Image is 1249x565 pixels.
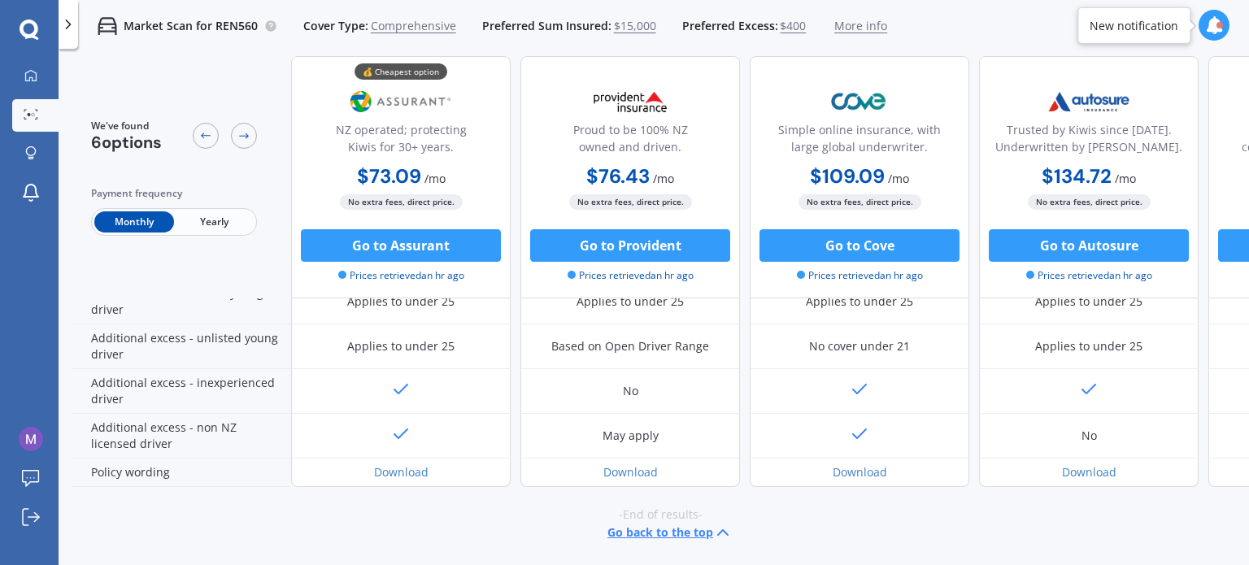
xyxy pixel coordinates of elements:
div: Based on Open Driver Range [551,338,709,354]
div: May apply [603,428,659,444]
span: / mo [1115,171,1136,186]
p: Market Scan for REN560 [124,18,258,34]
img: Autosure.webp [1035,81,1142,122]
div: Additional excess - inexperienced driver [72,369,291,414]
div: Policy wording [72,459,291,487]
img: car.f15378c7a67c060ca3f3.svg [98,16,117,36]
a: Download [603,464,658,480]
img: Provident.png [577,81,684,122]
div: New notification [1090,17,1178,33]
span: More info [834,18,887,34]
span: Prices retrieved an hr ago [797,268,923,283]
img: Assurant.png [347,81,455,122]
a: Download [1062,464,1116,480]
img: Cove.webp [806,81,913,122]
div: Trusted by Kiwis since [DATE]. Underwritten by [PERSON_NAME]. [993,121,1185,162]
button: Go to Assurant [301,229,501,262]
span: Preferred Sum Insured: [482,18,611,34]
span: We've found [91,119,162,133]
span: Comprehensive [371,18,456,34]
span: $15,000 [614,18,656,34]
span: No extra fees, direct price. [799,194,921,210]
a: Download [833,464,887,480]
div: Applies to under 25 [347,293,455,310]
span: Prices retrieved an hr ago [338,268,464,283]
div: Additional excess - listed young driver [72,280,291,324]
div: Additional excess - non NZ licensed driver [72,414,291,459]
span: No extra fees, direct price. [340,194,463,210]
button: Go to Provident [530,229,730,262]
div: Additional excess - unlisted young driver [72,324,291,369]
div: Payment frequency [91,185,257,202]
span: $400 [780,18,806,34]
b: $134.72 [1042,163,1112,189]
span: -End of results- [619,506,703,523]
b: $109.09 [810,163,885,189]
span: / mo [653,171,674,186]
div: 💰 Cheapest option [355,63,447,80]
span: / mo [888,171,909,186]
div: NZ operated; protecting Kiwis for 30+ years. [305,121,497,162]
div: Applies to under 25 [1035,338,1142,354]
span: Monthly [94,211,174,233]
button: Go to Autosure [989,229,1189,262]
span: Cover Type: [303,18,368,34]
div: Applies to under 25 [1035,293,1142,310]
div: Applies to under 25 [577,293,684,310]
a: Download [374,464,429,480]
span: No extra fees, direct price. [1028,194,1151,210]
span: Prices retrieved an hr ago [1026,268,1152,283]
div: Simple online insurance, with large global underwriter. [764,121,955,162]
button: Go back to the top [607,523,733,542]
div: Applies to under 25 [347,338,455,354]
div: Applies to under 25 [806,293,913,310]
span: No extra fees, direct price. [569,194,692,210]
span: Prices retrieved an hr ago [568,268,694,283]
span: / mo [424,171,446,186]
b: $73.09 [357,163,421,189]
span: Preferred Excess: [682,18,778,34]
b: $76.43 [586,163,650,189]
div: No cover under 21 [809,338,910,354]
img: ACg8ocK8Ccf69pZvSSsFvLOXem1oHAK3Uoz-QnTYHWFId54T7bHczw=s96-c [19,427,43,451]
div: Proud to be 100% NZ owned and driven. [534,121,726,162]
span: Yearly [174,211,254,233]
span: 6 options [91,132,162,153]
div: No [1081,428,1097,444]
div: No [623,383,638,399]
button: Go to Cove [759,229,960,262]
